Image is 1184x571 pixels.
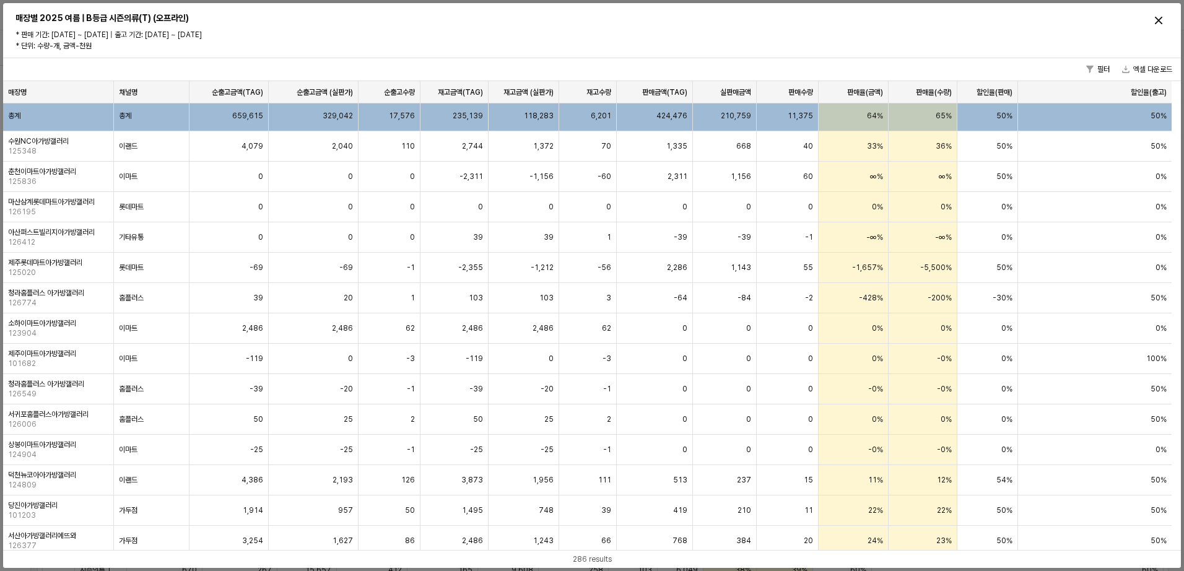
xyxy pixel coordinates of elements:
span: 513 [673,475,687,485]
span: 총계 [119,111,131,121]
span: 237 [737,475,751,485]
span: 50% [996,111,1012,121]
span: 20 [804,536,813,546]
span: 424,476 [656,111,687,121]
span: 채널명 [119,87,137,97]
span: 0 [746,384,751,394]
span: 춘천이마트아가방갤러리 [8,167,76,177]
span: 판매율(금액) [847,87,883,97]
span: 0 [682,414,687,424]
span: 0 [348,354,353,364]
span: 24% [868,536,883,546]
span: 재고금액 (실판가) [503,87,554,97]
span: 25 [344,414,353,424]
span: 50% [1151,475,1167,485]
span: 판매금액(TAG) [642,87,687,97]
span: 롯데마트 [119,202,144,212]
span: 0 [478,202,483,212]
span: 0% [872,414,883,424]
span: 제주이마트아가방갤러리 [8,349,76,359]
span: 39 [473,232,483,242]
span: -84 [738,293,751,303]
span: 0% [872,202,883,212]
span: -2,311 [459,172,483,181]
span: 0 [808,354,813,364]
span: 마산삼계롯데마트아가방갤러리 [8,197,95,207]
span: 384 [736,536,751,546]
span: 실판매금액 [720,87,751,97]
span: 11,375 [788,111,813,121]
span: -∞% [866,232,883,242]
span: 6,201 [591,111,611,121]
span: -1 [407,263,415,272]
span: 제주롯데마트아가방갤러리 [8,258,82,268]
span: -39 [250,384,263,394]
span: 957 [338,505,353,515]
span: -3 [603,354,611,364]
span: 419 [673,505,687,515]
span: 1,156 [731,172,751,181]
div: 286 results [573,553,612,565]
span: 17,576 [389,111,415,121]
span: -119 [466,354,483,364]
span: 126774 [8,298,37,308]
span: 0% [941,414,952,424]
span: 0 [808,414,813,424]
span: 0 [682,323,687,333]
span: 0 [746,414,751,424]
span: 118,283 [524,111,554,121]
span: 103 [539,293,554,303]
span: 50 [253,414,263,424]
span: 3 [606,293,611,303]
span: 2,486 [242,323,263,333]
span: -64 [674,293,687,303]
span: 재고수량 [586,87,611,97]
span: 65% [936,111,952,121]
span: 아산퍼스트빌리지아가방갤러리 [8,227,95,237]
span: -25 [541,445,554,455]
span: -0% [868,445,883,455]
span: 11% [868,475,883,485]
span: 4,079 [242,141,263,151]
span: 126377 [8,541,37,551]
span: 329,042 [323,111,353,121]
span: ∞% [939,172,952,181]
span: -69 [339,263,353,272]
span: 11 [804,505,813,515]
span: 0 [258,202,263,212]
span: 768 [673,536,687,546]
span: 재고금액(TAG) [438,87,483,97]
span: 12% [937,475,952,485]
span: -0% [937,384,952,394]
span: 210,759 [721,111,751,121]
span: 0 [682,354,687,364]
span: 22% [868,505,883,515]
span: 0% [1001,323,1012,333]
span: 0% [1156,445,1167,455]
span: 0 [549,202,554,212]
span: -20 [340,384,353,394]
span: 할인율(출고) [1131,87,1167,97]
span: 0 [682,202,687,212]
span: ∞% [870,172,883,181]
span: 50% [1151,293,1167,303]
span: -1 [407,445,415,455]
span: 0% [1001,354,1012,364]
span: 60 [803,172,813,181]
span: -0% [937,445,952,455]
span: 668 [736,141,751,151]
span: 상봉이마트아가방갤러리 [8,440,76,450]
span: 4,386 [242,475,263,485]
span: 50% [996,505,1012,515]
span: 소하이마트아가방갤러리 [8,318,76,328]
span: 총계 [8,111,20,121]
span: -30% [993,293,1012,303]
span: 0% [872,354,883,364]
span: 0% [1001,384,1012,394]
span: 2 [607,414,611,424]
span: -60 [598,172,611,181]
span: 70 [601,141,611,151]
span: 62 [602,323,611,333]
span: 0 [258,172,263,181]
span: 청라홈플러스 아가방갤러리 [8,379,84,389]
